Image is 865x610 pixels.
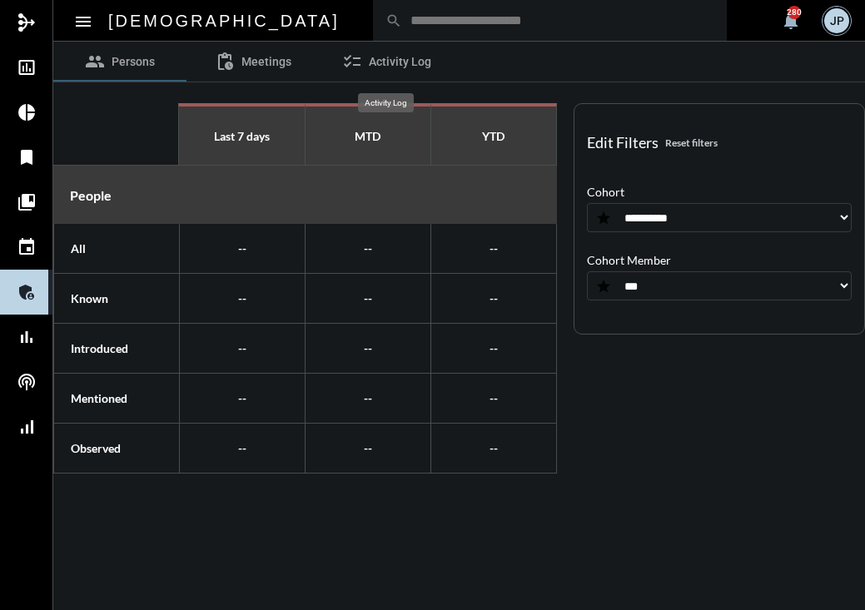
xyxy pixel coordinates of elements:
[17,57,37,77] mat-icon: insert_chart_outlined
[71,441,121,455] p: Observed
[490,241,498,255] p: --
[73,12,93,32] mat-icon: Side nav toggle icon
[17,192,37,212] mat-icon: collections_bookmark
[108,7,340,34] h2: [DEMOGRAPHIC_DATA]
[17,237,37,257] mat-icon: event
[17,372,37,392] mat-icon: podcasts
[241,55,291,68] span: Meetings
[17,102,37,122] mat-icon: pie_chart
[781,11,801,31] mat-icon: notifications
[490,291,498,305] p: --
[71,341,128,355] p: Introduced
[490,341,498,355] p: --
[186,42,320,82] a: Meetings
[490,441,498,455] p: --
[85,52,105,72] mat-icon: group
[342,52,362,72] mat-icon: checklist
[364,341,372,355] p: --
[178,103,304,165] div: Last 7 days
[788,6,801,19] div: 280
[67,4,100,37] button: Toggle sidenav
[17,282,37,302] mat-icon: admin_panel_settings
[70,187,540,203] h2: People
[490,391,498,405] p: --
[430,103,557,165] div: YTD
[17,417,37,437] mat-icon: signal_cellular_alt
[215,52,235,72] mat-icon: pending_actions
[587,133,659,151] h2: Edit Filters
[659,136,724,149] button: Reset filters
[238,441,246,455] p: --
[112,55,155,68] span: Persons
[587,185,624,199] p: Cohort
[320,42,453,82] a: Activity Log
[17,327,37,347] mat-icon: bar_chart
[358,93,414,112] div: Activity Log
[824,8,849,33] div: JP
[385,12,402,29] mat-icon: search
[238,291,246,305] p: --
[364,441,372,455] p: --
[71,291,108,305] p: Known
[53,42,186,82] a: Persons
[305,103,430,165] div: MTD
[17,12,37,32] mat-icon: mediation
[587,253,671,267] p: Cohort Member
[238,241,246,255] p: --
[71,241,86,255] p: All
[238,341,246,355] p: --
[369,55,431,68] span: Activity Log
[17,147,37,167] mat-icon: bookmark
[71,391,127,405] p: Mentioned
[364,391,372,405] p: --
[364,241,372,255] p: --
[238,391,246,405] p: --
[364,291,372,305] p: --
